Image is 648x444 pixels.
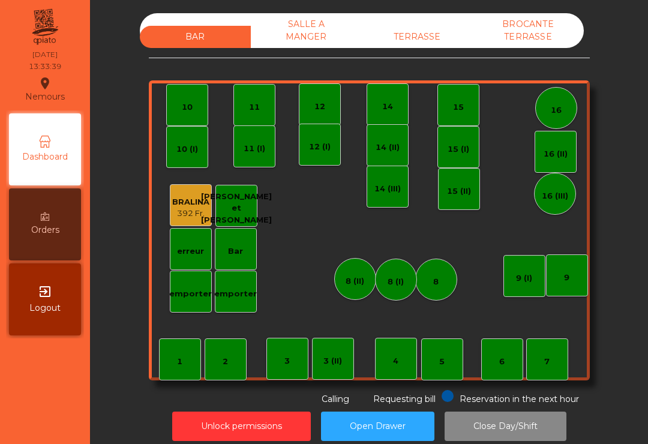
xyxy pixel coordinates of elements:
[544,356,550,368] div: 7
[201,191,272,226] div: [PERSON_NAME] et [PERSON_NAME]
[445,412,566,441] button: Close Day/Shift
[346,275,364,287] div: 8 (II)
[228,245,243,257] div: Bar
[382,101,393,113] div: 14
[172,208,209,220] div: 392 Fr.
[22,151,68,163] span: Dashboard
[251,13,362,48] div: SALLE A MANGER
[32,49,58,60] div: [DATE]
[447,185,471,197] div: 15 (II)
[376,142,400,154] div: 14 (II)
[323,355,342,367] div: 3 (II)
[448,143,469,155] div: 15 (I)
[30,6,59,48] img: qpiato
[542,190,568,202] div: 16 (III)
[29,302,61,314] span: Logout
[460,394,579,404] span: Reservation in the next hour
[249,101,260,113] div: 11
[244,143,265,155] div: 11 (I)
[177,356,182,368] div: 1
[214,288,257,300] div: emporter
[439,356,445,368] div: 5
[38,76,52,91] i: location_on
[373,394,436,404] span: Requesting bill
[38,284,52,299] i: exit_to_app
[172,196,209,208] div: BRALINA
[309,141,331,153] div: 12 (I)
[284,355,290,367] div: 3
[393,355,398,367] div: 4
[388,276,404,288] div: 8 (I)
[25,74,65,104] div: Nemours
[322,394,349,404] span: Calling
[169,288,212,300] div: emporter
[29,61,61,72] div: 13:33:39
[433,276,439,288] div: 8
[314,101,325,113] div: 12
[172,412,311,441] button: Unlock permissions
[544,148,568,160] div: 16 (II)
[362,26,473,48] div: TERRASSE
[176,143,198,155] div: 10 (I)
[453,101,464,113] div: 15
[516,272,532,284] div: 9 (I)
[140,26,251,48] div: BAR
[182,101,193,113] div: 10
[564,272,569,284] div: 9
[321,412,434,441] button: Open Drawer
[499,356,505,368] div: 6
[374,183,401,195] div: 14 (III)
[31,224,59,236] span: Orders
[473,13,584,48] div: BROCANTE TERRASSE
[551,104,562,116] div: 16
[223,356,228,368] div: 2
[177,245,204,257] div: erreur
